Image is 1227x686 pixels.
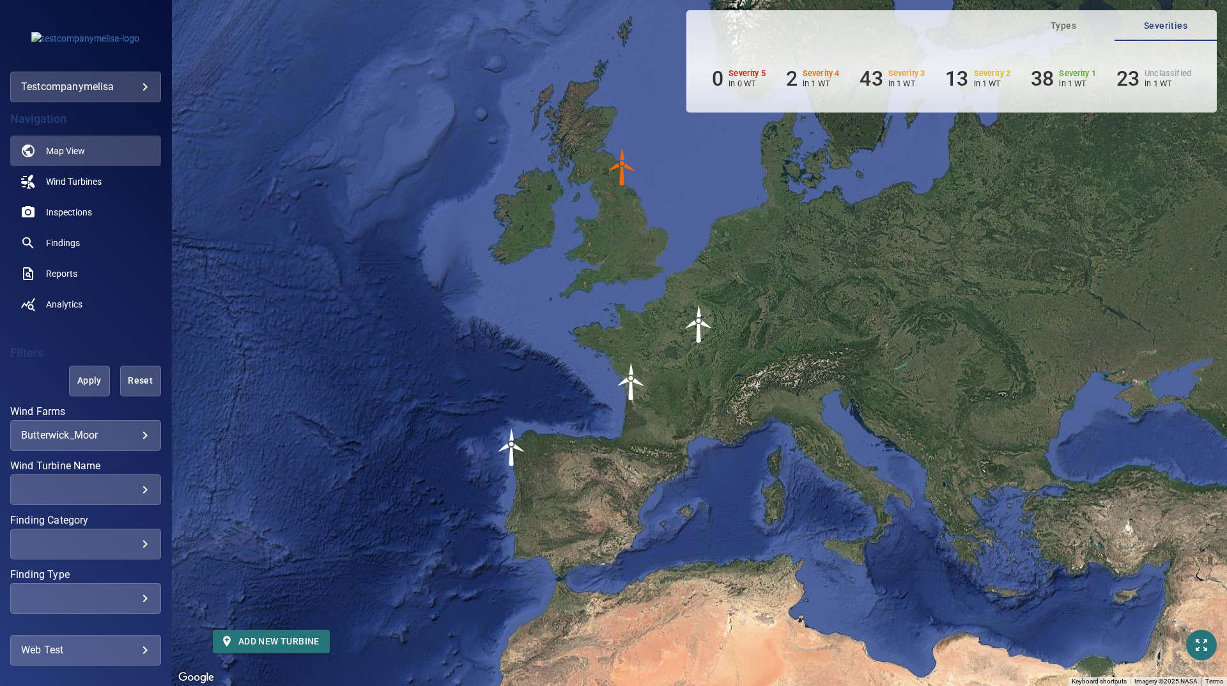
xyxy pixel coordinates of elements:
span: Reset [136,373,145,389]
li: Severity 4 [786,66,840,91]
button: Reset [120,366,161,396]
gmp-advanced-marker: test1 [493,428,531,467]
h6: 0 [712,66,723,91]
span: Map View [46,144,85,157]
gmp-advanced-marker: test-1_0 [612,362,651,401]
h6: 2 [786,66,798,91]
button: Keyboard shortcuts [1072,677,1127,686]
h6: 43 [860,66,883,91]
button: Apply [69,366,110,396]
a: Open this area in Google Maps (opens a new window) [175,669,217,686]
li: Severity 5 [712,66,766,91]
span: Findings [46,237,80,249]
button: Add new turbine [213,630,330,653]
a: windturbines noActive [10,166,161,197]
div: Wind Turbine Name [10,474,161,505]
a: findings noActive [10,228,161,258]
gmp-advanced-marker: WTG_4 [603,148,642,186]
img: testcompanymelisa-logo [31,32,139,45]
span: Inspections [46,206,92,219]
span: Reports [46,267,77,280]
h6: 13 [945,66,968,91]
p: in 0 WT [729,79,766,88]
h6: Severity 4 [803,69,840,78]
img: windFarmIcon.svg [612,362,651,401]
span: Analytics [46,298,82,311]
img: Google [175,669,217,686]
div: web test [21,640,150,660]
div: Butterwick_Moor [21,429,150,441]
gmp-advanced-marker: Test1 [680,305,718,343]
span: Imagery ©2025 NASA [1134,678,1198,685]
h6: Severity 3 [888,69,925,78]
label: Wind Farms [10,407,161,417]
img: windFarmIconCat4.svg [603,148,642,186]
h6: Severity 5 [729,69,766,78]
div: Wind Farms [10,420,161,451]
a: map active [10,136,161,166]
h4: Navigation [10,113,161,125]
a: reports noActive [10,258,161,289]
li: Severity 2 [945,66,1010,91]
p: in 1 WT [888,79,925,88]
a: analytics noActive [10,289,161,320]
span: Apply [85,373,94,389]
a: inspections noActive [10,197,161,228]
div: Finding Category [10,529,161,559]
img: windFarmIcon.svg [493,428,531,467]
li: Severity 3 [860,66,925,91]
p: in 1 WT [803,79,840,88]
span: Add new turbine [223,634,320,650]
label: Wind Turbine Name [10,461,161,471]
label: Finding Category [10,515,161,526]
img: windFarmIcon.svg [680,305,718,343]
div: testcompanymelisa [10,72,161,102]
span: Wind Turbines [46,175,102,188]
div: testcompanymelisa [21,77,150,97]
h4: Filters [10,347,161,359]
label: Finding Type [10,570,161,580]
div: Finding Type [10,583,161,614]
a: Terms (opens in new tab) [1205,678,1223,685]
